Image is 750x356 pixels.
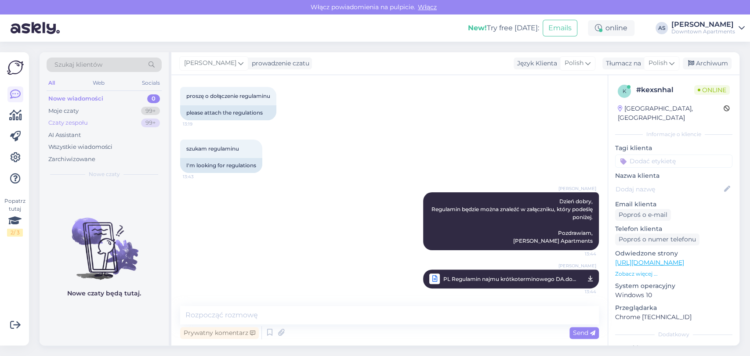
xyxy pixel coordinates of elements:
[671,28,735,35] div: Downtown Apartments
[558,263,596,269] span: [PERSON_NAME]
[615,259,684,266] a: [URL][DOMAIN_NAME]
[623,88,627,94] span: k
[615,303,732,313] p: Przeglądarka
[615,281,732,291] p: System operacyjny
[183,121,216,127] span: 13:19
[694,85,730,95] span: Online
[48,131,81,140] div: AI Assistant
[186,145,239,152] span: szukam regulaminu
[147,94,160,103] div: 0
[184,58,236,68] span: [PERSON_NAME]
[48,143,112,151] div: Wszystkie wiadomości
[615,313,732,322] p: Chrome [TECHNICAL_ID]
[573,329,595,337] span: Send
[468,23,539,33] div: Try free [DATE]:
[180,158,262,173] div: I'm looking for regulations
[683,58,732,69] div: Archiwum
[615,291,732,300] p: Windows 10
[248,59,309,68] div: prowadzenie czatu
[48,107,79,115] div: Moje czaty
[67,289,141,298] p: Nowe czaty będą tutaj.
[671,21,735,28] div: [PERSON_NAME]
[47,77,57,89] div: All
[54,60,102,69] span: Szukaj klientów
[141,119,160,127] div: 99+
[671,21,745,35] a: [PERSON_NAME]Downtown Apartments
[40,202,169,281] img: No chats
[443,273,578,284] span: PL Regulamin najmu krótkoterminowego DA.docx (3).pdf
[563,251,596,257] span: 13:44
[183,173,216,180] span: 13:43
[615,155,732,168] input: Dodać etykietę
[615,200,732,209] p: Email klienta
[615,249,732,258] p: Odwiedzone strony
[615,270,732,278] p: Zobacz więcej ...
[618,104,724,122] div: [GEOGRAPHIC_DATA], [GEOGRAPHIC_DATA]
[423,270,599,288] a: [PERSON_NAME]PL Regulamin najmu krótkoterminowego DA.docx (3).pdf13:44
[7,197,23,237] div: Popatrz tutaj
[180,105,276,120] div: please attach the regulations
[48,155,95,164] div: Zarchiwizowane
[558,185,596,192] span: [PERSON_NAME]
[91,77,106,89] div: Web
[615,130,732,138] div: Informacje o kliencie
[7,229,23,237] div: 2 / 3
[616,184,722,194] input: Dodaj nazwę
[180,327,259,339] div: Prywatny komentarz
[543,20,577,36] button: Emails
[615,331,732,338] div: Dodatkowy
[514,59,557,68] div: Język Klienta
[468,24,487,32] b: New!
[615,344,732,353] p: Notatki
[615,209,671,221] div: Poproś o e-mail
[615,171,732,180] p: Nazwa klienta
[48,94,103,103] div: Nowe wiadomości
[656,22,668,34] div: AS
[615,144,732,153] p: Tagi klienta
[563,286,596,297] span: 13:44
[615,234,699,245] div: Poproś o numer telefonu
[89,170,120,178] span: Nowe czaty
[615,224,732,234] p: Telefon klienta
[588,20,634,36] div: online
[186,93,270,99] span: proszę o dołączenie regulaminu
[141,107,160,115] div: 99+
[415,3,439,11] span: Włącz
[7,59,24,76] img: Askly Logo
[649,58,667,68] span: Polish
[636,85,694,95] div: # kexsnhal
[565,58,583,68] span: Polish
[602,59,641,68] div: Tłumacz na
[48,119,88,127] div: Czaty zespołu
[140,77,162,89] div: Socials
